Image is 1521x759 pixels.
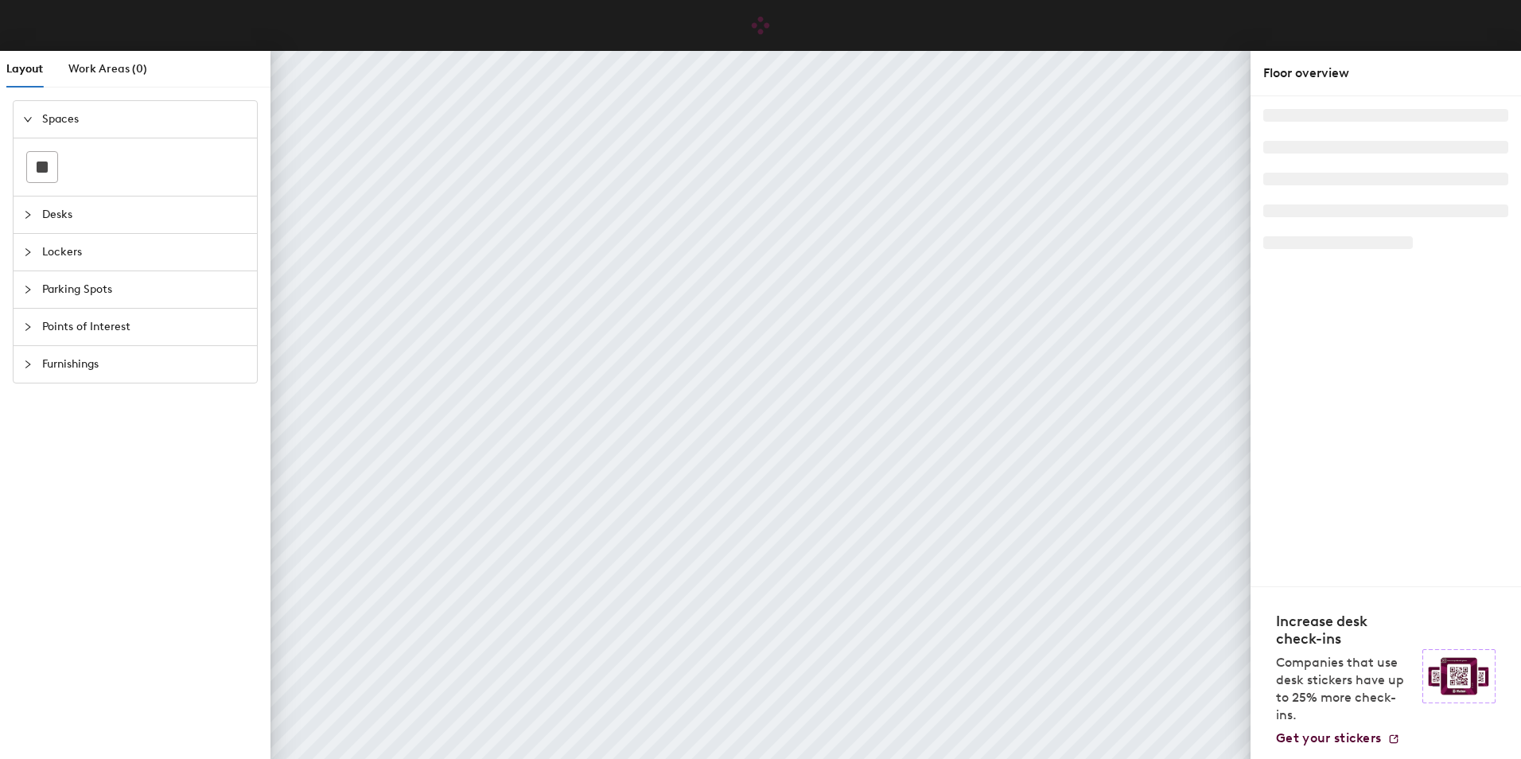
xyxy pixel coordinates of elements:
[42,309,247,345] span: Points of Interest
[23,322,33,332] span: collapsed
[42,101,247,138] span: Spaces
[42,197,247,233] span: Desks
[1276,613,1413,648] h4: Increase desk check-ins
[23,210,33,220] span: collapsed
[23,360,33,369] span: collapsed
[1276,730,1400,746] a: Get your stickers
[23,285,33,294] span: collapsed
[23,247,33,257] span: collapsed
[68,62,147,76] span: Work Areas (0)
[1263,64,1508,83] div: Floor overview
[1276,654,1413,724] p: Companies that use desk stickers have up to 25% more check-ins.
[42,271,247,308] span: Parking Spots
[6,62,43,76] span: Layout
[23,115,33,124] span: expanded
[42,346,247,383] span: Furnishings
[1422,649,1496,703] img: Sticker logo
[42,234,247,271] span: Lockers
[1276,730,1381,745] span: Get your stickers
